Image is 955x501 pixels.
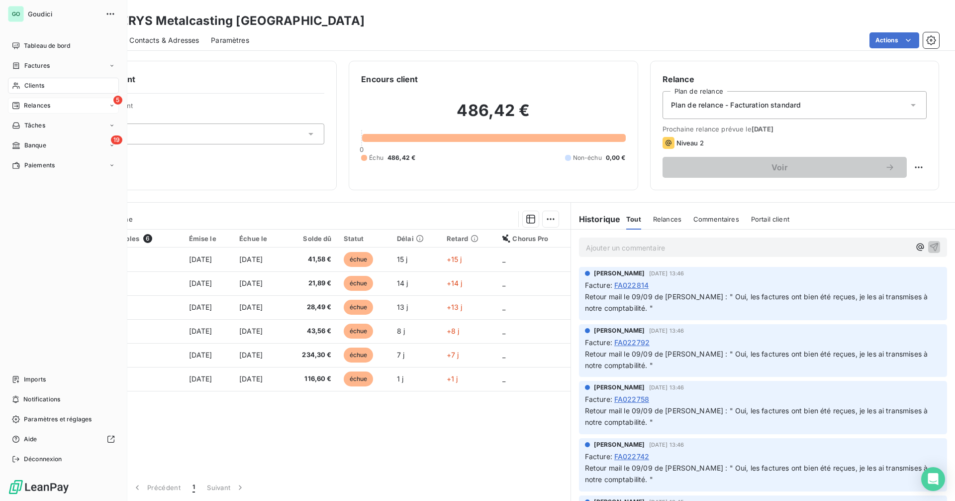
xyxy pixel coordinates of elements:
[663,125,927,133] span: Prochaine relance prévue le
[192,483,195,493] span: 1
[24,81,44,90] span: Clients
[24,41,70,50] span: Tableau de bord
[60,73,324,85] h6: Informations client
[111,135,122,144] span: 19
[24,121,45,130] span: Tâches
[674,163,885,171] span: Voir
[189,327,212,335] span: [DATE]
[614,280,649,290] span: FA022814
[447,303,463,311] span: +13 j
[502,351,505,359] span: _
[671,100,801,110] span: Plan de relance - Facturation standard
[397,255,408,263] span: 15 j
[594,440,645,449] span: [PERSON_NAME]
[88,12,365,30] h3: CALDERYS Metalcasting [GEOGRAPHIC_DATA]
[921,467,945,491] div: Open Intercom Messenger
[649,384,684,390] span: [DATE] 13:46
[24,101,50,110] span: Relances
[502,255,505,263] span: _
[361,73,418,85] h6: Encours client
[187,477,201,498] button: 1
[676,139,704,147] span: Niveau 2
[502,279,505,287] span: _
[344,252,374,267] span: échue
[387,153,415,162] span: 486,42 €
[360,145,364,153] span: 0
[344,348,374,363] span: échue
[189,351,212,359] span: [DATE]
[502,303,505,311] span: _
[189,375,212,383] span: [DATE]
[129,35,199,45] span: Contacts & Adresses
[24,375,46,384] span: Imports
[447,255,462,263] span: +15 j
[397,279,408,287] span: 14 j
[585,464,930,484] span: Retour mail le 09/09 de [PERSON_NAME] : " Oui, les factures ont bien été reçues, je les ai transm...
[594,269,645,278] span: [PERSON_NAME]
[24,415,92,424] span: Paramètres et réglages
[649,328,684,334] span: [DATE] 13:46
[344,372,374,386] span: échue
[239,375,263,383] span: [DATE]
[573,153,602,162] span: Non-échu
[649,270,684,276] span: [DATE] 13:46
[24,455,62,464] span: Déconnexion
[8,431,119,447] a: Aide
[8,479,70,495] img: Logo LeanPay
[752,125,774,133] span: [DATE]
[239,351,263,359] span: [DATE]
[344,300,374,315] span: échue
[361,101,625,130] h2: 486,42 €
[189,279,212,287] span: [DATE]
[290,302,332,312] span: 28,49 €
[344,235,385,243] div: Statut
[571,213,621,225] h6: Historique
[24,435,37,444] span: Aide
[869,32,919,48] button: Actions
[189,303,212,311] span: [DATE]
[663,157,907,178] button: Voir
[290,278,332,288] span: 21,89 €
[585,350,930,370] span: Retour mail le 09/09 de [PERSON_NAME] : " Oui, les factures ont bien été reçues, je les ai transm...
[397,375,403,383] span: 1 j
[614,394,649,404] span: FA022758
[585,451,612,462] span: Facture :
[290,374,332,384] span: 116,60 €
[290,326,332,336] span: 43,56 €
[614,451,649,462] span: FA022742
[663,73,927,85] h6: Relance
[126,477,187,498] button: Précédent
[585,280,612,290] span: Facture :
[653,215,681,223] span: Relances
[24,61,50,70] span: Factures
[585,394,612,404] span: Facture :
[585,292,930,312] span: Retour mail le 09/09 de [PERSON_NAME] : " Oui, les factures ont bien été reçues, je les ai transm...
[239,235,279,243] div: Échue le
[23,395,60,404] span: Notifications
[189,235,228,243] div: Émise le
[397,351,404,359] span: 7 j
[606,153,626,162] span: 0,00 €
[751,215,789,223] span: Portail client
[649,442,684,448] span: [DATE] 13:46
[80,102,324,116] span: Propriétés Client
[344,276,374,291] span: échue
[447,279,463,287] span: +14 j
[626,215,641,223] span: Tout
[585,337,612,348] span: Facture :
[211,35,249,45] span: Paramètres
[614,337,650,348] span: FA022792
[502,375,505,383] span: _
[113,96,122,105] span: 5
[239,327,263,335] span: [DATE]
[502,235,564,243] div: Chorus Pro
[693,215,739,223] span: Commentaires
[594,383,645,392] span: [PERSON_NAME]
[239,303,263,311] span: [DATE]
[189,255,212,263] span: [DATE]
[502,327,505,335] span: _
[24,141,46,150] span: Banque
[447,351,459,359] span: +7 j
[28,10,99,18] span: Goudici
[397,303,408,311] span: 13 j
